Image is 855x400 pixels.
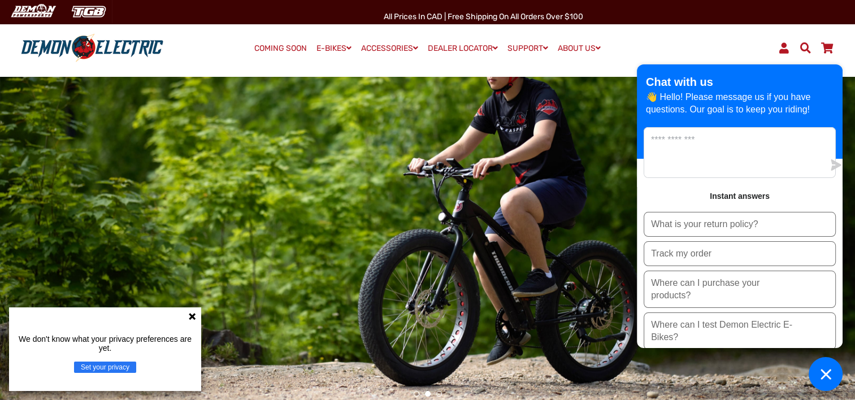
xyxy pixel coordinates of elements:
[425,391,431,397] button: 2 of 3
[17,33,167,63] img: Demon Electric logo
[313,40,355,56] a: E-BIKES
[250,41,311,56] a: COMING SOON
[414,391,419,397] button: 1 of 3
[357,40,422,56] a: ACCESSORIES
[504,40,552,56] a: SUPPORT
[633,64,846,391] inbox-online-store-chat: Shopify online store chat
[6,2,60,21] img: Demon Electric
[66,2,112,21] img: TGB Canada
[436,391,442,397] button: 3 of 3
[424,40,502,56] a: DEALER LOCATOR
[74,362,136,373] button: Set your privacy
[554,40,605,56] a: ABOUT US
[384,12,583,21] span: All Prices in CAD | Free shipping on all orders over $100
[14,334,197,353] p: We don't know what your privacy preferences are yet.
